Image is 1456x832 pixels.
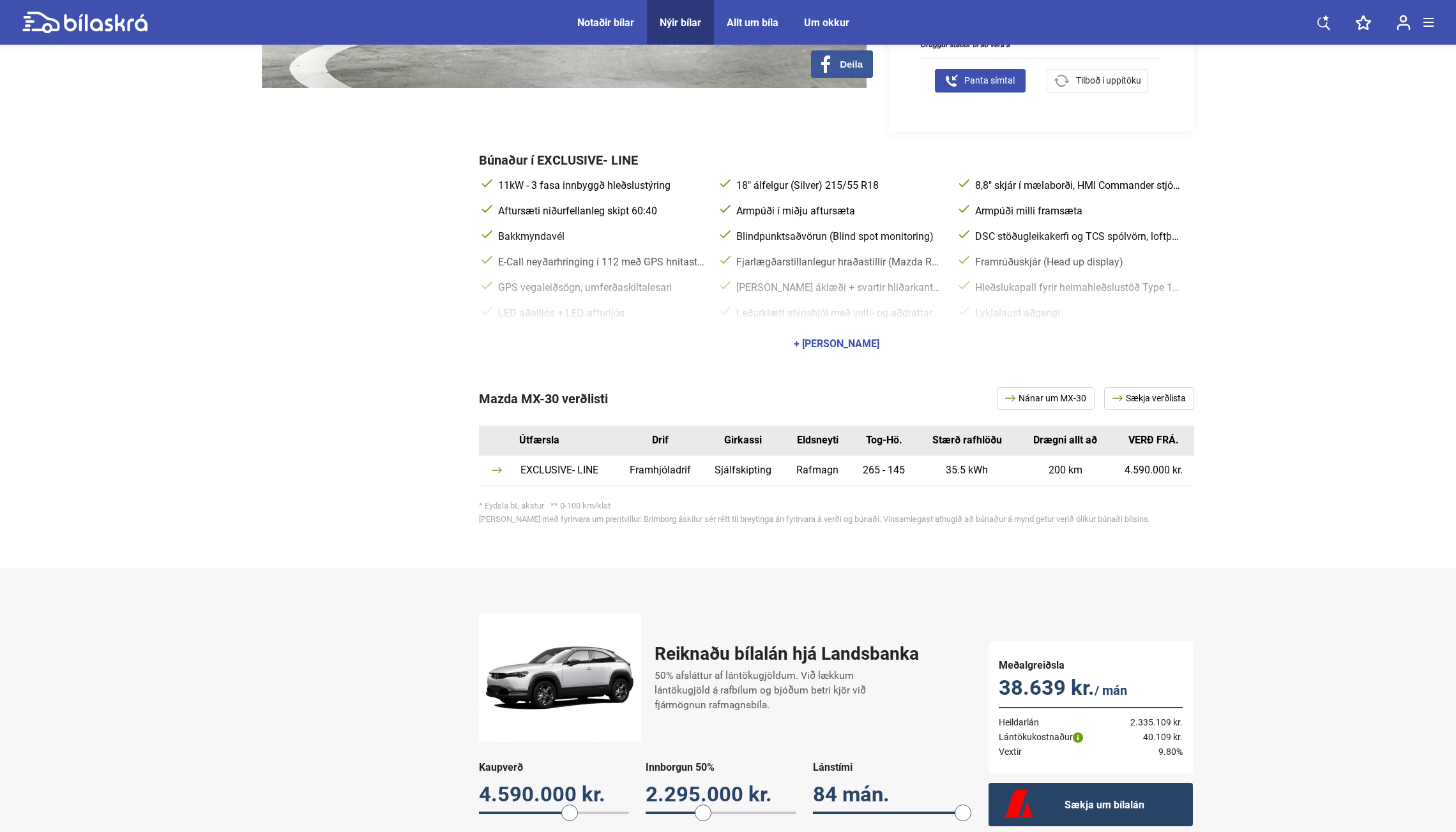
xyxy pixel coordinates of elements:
a: Nýir bílar [660,17,701,29]
button: Deila [811,50,873,78]
a: Notaðir bílar [577,17,634,29]
img: arrow.svg [492,467,502,473]
span: Panta símtal [964,74,1015,87]
span: 11kW - 3 fasa innbyggð hleðslustýring [496,179,704,192]
div: Útfærsla [519,435,618,445]
span: Armpúði í miðju aftursæta [734,205,943,218]
div: Stærð rafhlöðu [925,435,1008,445]
div: 2.295.000 kr. [646,782,796,806]
td: Vextir [999,745,1112,759]
div: EXCLUSIVE- LINE [520,465,612,475]
a: Sækja verðlista [1104,387,1194,410]
img: arrow.svg [1112,395,1126,401]
td: Lántökukostnaður [999,730,1112,745]
div: VERÐ FRÁ. [1123,435,1185,445]
td: 265 - 145 [853,456,916,486]
h5: Meðalgreiðsla [999,659,1183,671]
span: Tilboð í uppítöku [1076,74,1141,87]
div: + [PERSON_NAME] [794,339,879,349]
h2: Reiknaðu bílalán hjá Landsbanka [655,643,919,664]
a: Sækja um bílalán [989,783,1193,826]
td: 40.109 kr. [1112,730,1183,745]
div: * Eydsla bL akstur [479,501,1194,510]
div: Drægni allt að [1028,435,1103,445]
span: ** 0-100 km/klst [550,501,610,510]
img: user-login.svg [1397,15,1411,31]
span: Armpúði milli framsæta [973,205,1181,218]
td: Framhjóladrif [618,456,703,486]
div: Kaupverð [479,761,629,773]
span: Aftursæti niðurfellanleg skipt 60:40 [496,205,704,218]
td: 9.80% [1112,745,1183,759]
td: 200 km [1018,456,1113,486]
a: Nánar um MX-30 [997,387,1095,410]
span: Búnaður í EXCLUSIVE- LINE [479,152,638,168]
span: Deila [840,59,863,70]
td: Heildarlán [999,708,1112,730]
p: 38.639 kr. [999,676,1183,702]
div: Girkassi [713,435,773,445]
td: Sjálfskipting [703,456,783,486]
div: 4.590.000 kr. [479,782,629,806]
a: Um okkur [804,17,849,29]
p: 50% afsláttur af lántökugjöldum. Við lækkum lántökugjöld á rafbílum og bjóðum betri kjör við fjár... [655,669,906,713]
div: Innborgun 50% [646,761,796,773]
span: Mazda MX-30 verðlisti [479,391,608,406]
td: Rafmagn [783,456,853,486]
span: 18" álfelgur (Silver) 215/55 R18 [734,179,943,192]
div: 84 mán. [813,782,963,806]
div: [PERSON_NAME] með fyrirvara um prentvillur. Brimborg áskilur sér rétt til breytinga án fyrirvara ... [479,515,1194,523]
div: Lánstími [813,761,963,773]
div: Eldsneyti [792,435,843,445]
a: 4.590.000 kr. [1125,465,1183,475]
a: Allt um bíla [727,17,778,29]
img: arrow.svg [1005,395,1019,401]
th: Id [479,426,514,456]
td: 35.5 kWh [916,456,1017,486]
div: Drif [628,435,694,445]
span: / mán [1095,683,1127,698]
div: Tog-Hö. [862,435,907,445]
span: 8,8" skjár í mælaborði, HMI Commander stjórnborð milli framsæta [973,179,1181,192]
td: 2.335.109 kr. [1112,708,1183,730]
